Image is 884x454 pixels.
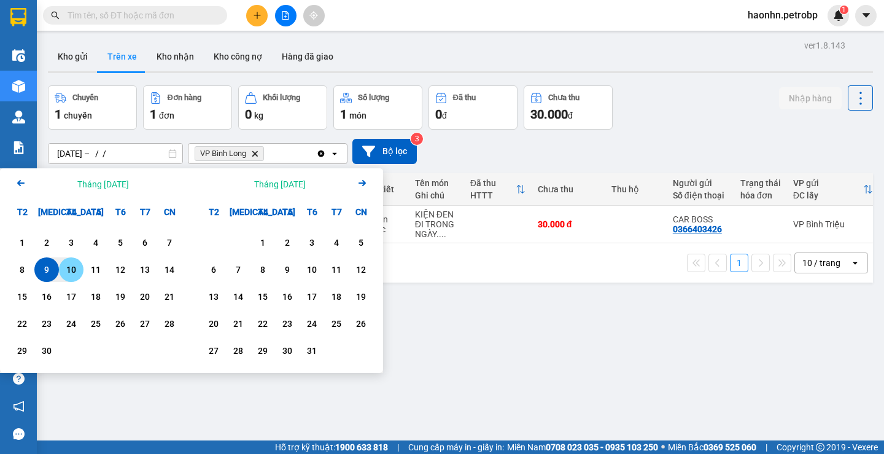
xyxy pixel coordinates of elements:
[349,284,373,309] div: Choose Chủ Nhật, tháng 10 19 2025. It's available.
[133,284,157,309] div: Choose Thứ Bảy, tháng 09 20 2025. It's available.
[804,39,845,52] div: ver 1.8.143
[303,262,320,277] div: 10
[366,214,403,224] div: 1 món
[335,442,388,452] strong: 1900 633 818
[740,178,781,188] div: Trạng thái
[10,200,34,224] div: T2
[10,311,34,336] div: Choose Thứ Hai, tháng 09 22 2025. It's available.
[38,262,55,277] div: 9
[349,200,373,224] div: CN
[548,93,580,102] div: Chưa thu
[861,10,872,21] span: caret-down
[83,230,108,255] div: Choose Thứ Năm, tháng 09 4 2025. It's available.
[840,6,848,14] sup: 1
[661,445,665,450] span: ⚪️
[275,230,300,255] div: Choose Thứ Năm, tháng 10 2 2025. It's available.
[34,257,59,282] div: Selected start date. Thứ Ba, tháng 09 9 2025. It's available.
[254,111,263,120] span: kg
[275,284,300,309] div: Choose Thứ Năm, tháng 10 16 2025. It's available.
[55,107,61,122] span: 1
[112,235,129,250] div: 5
[275,440,388,454] span: Hỗ trợ kỹ thuật:
[324,200,349,224] div: T7
[250,200,275,224] div: T4
[136,262,153,277] div: 13
[352,289,370,304] div: 19
[411,133,423,145] sup: 3
[250,311,275,336] div: Choose Thứ Tư, tháng 10 22 2025. It's available.
[201,284,226,309] div: Choose Thứ Hai, tháng 10 13 2025. It's available.
[439,229,446,239] span: ...
[38,343,55,358] div: 30
[201,339,226,363] div: Choose Thứ Hai, tháng 10 27 2025. It's available.
[740,190,781,200] div: hóa đơn
[161,316,178,331] div: 28
[300,257,324,282] div: Choose Thứ Sáu, tháng 10 10 2025. It's available.
[59,284,83,309] div: Choose Thứ Tư, tháng 09 17 2025. It's available.
[275,257,300,282] div: Choose Thứ Năm, tháng 10 9 2025. It's available.
[300,311,324,336] div: Choose Thứ Sáu, tháng 10 24 2025. It's available.
[279,343,296,358] div: 30
[254,343,271,358] div: 29
[34,284,59,309] div: Choose Thứ Ba, tháng 09 16 2025. It's available.
[281,11,290,20] span: file-add
[159,111,174,120] span: đơn
[161,235,178,250] div: 7
[87,262,104,277] div: 11
[14,176,28,192] button: Previous month.
[108,311,133,336] div: Choose Thứ Sáu, tháng 09 26 2025. It's available.
[415,219,458,239] div: ĐI TRONG NGÀY. GIAO GẤP
[205,316,222,331] div: 20
[133,200,157,224] div: T7
[250,339,275,363] div: Choose Thứ Tư, tháng 10 29 2025. It's available.
[355,176,370,190] svg: Arrow Right
[358,93,389,102] div: Số lượng
[112,289,129,304] div: 19
[366,224,403,234] div: Khác
[435,107,442,122] span: 0
[200,149,246,159] span: VP Bình Long
[112,262,129,277] div: 12
[352,316,370,331] div: 26
[802,257,840,269] div: 10 / trang
[279,316,296,331] div: 23
[77,178,129,190] div: Tháng [DATE]
[779,87,842,109] button: Nhập hàng
[842,6,846,14] span: 1
[263,93,300,102] div: Khối lượng
[738,7,828,23] span: haonhn.petrobp
[833,10,844,21] img: icon-new-feature
[324,311,349,336] div: Choose Thứ Bảy, tháng 10 25 2025. It's available.
[324,230,349,255] div: Choose Thứ Bảy, tháng 10 4 2025. It's available.
[352,139,417,164] button: Bộ lọc
[87,289,104,304] div: 18
[98,42,147,71] button: Trên xe
[793,178,863,188] div: VP gửi
[201,200,226,224] div: T2
[349,230,373,255] div: Choose Chủ Nhật, tháng 10 5 2025. It's available.
[72,93,98,102] div: Chuyến
[10,339,34,363] div: Choose Thứ Hai, tháng 09 29 2025. It's available.
[303,5,325,26] button: aim
[12,80,25,93] img: warehouse-icon
[250,257,275,282] div: Choose Thứ Tư, tháng 10 8 2025. It's available.
[157,311,182,336] div: Choose Chủ Nhật, tháng 09 28 2025. It's available.
[250,284,275,309] div: Choose Thứ Tư, tháng 10 15 2025. It's available.
[524,85,613,130] button: Chưa thu30.000đ
[168,93,201,102] div: Đơn hàng
[855,5,877,26] button: caret-down
[279,235,296,250] div: 2
[266,147,268,160] input: Selected VP Bình Long.
[59,200,83,224] div: T4
[730,254,748,272] button: 1
[303,316,320,331] div: 24
[14,316,31,331] div: 22
[328,289,345,304] div: 18
[254,178,306,190] div: Tháng [DATE]
[34,200,59,224] div: [MEDICAL_DATA]
[64,111,92,120] span: chuyến
[87,235,104,250] div: 4
[63,262,80,277] div: 10
[59,311,83,336] div: Choose Thứ Tư, tháng 09 24 2025. It's available.
[201,311,226,336] div: Choose Thứ Hai, tháng 10 20 2025. It's available.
